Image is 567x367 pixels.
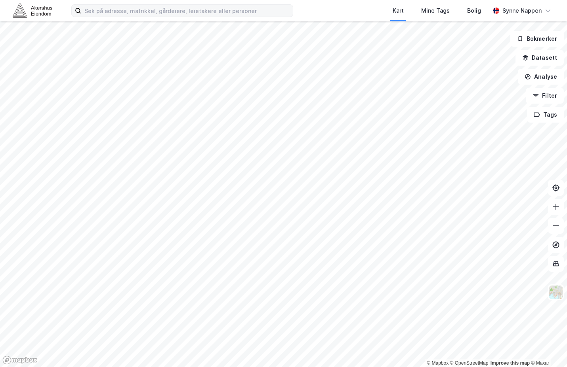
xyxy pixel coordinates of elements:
div: Kart [393,6,404,15]
div: Synne Nappen [502,6,542,15]
div: Kontrollprogram for chat [527,329,567,367]
input: Søk på adresse, matrikkel, gårdeiere, leietakere eller personer [81,5,293,17]
img: akershus-eiendom-logo.9091f326c980b4bce74ccdd9f866810c.svg [13,4,52,17]
iframe: Chat Widget [527,329,567,367]
div: Mine Tags [421,6,450,15]
div: Bolig [467,6,481,15]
